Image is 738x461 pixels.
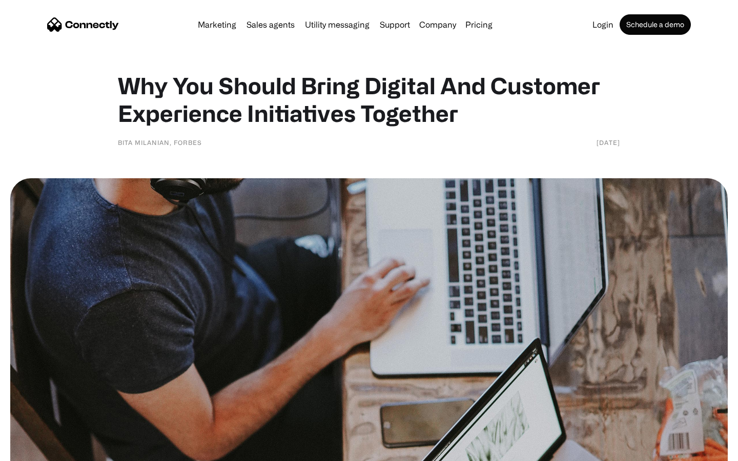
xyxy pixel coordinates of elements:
[416,17,459,32] div: Company
[194,20,240,29] a: Marketing
[118,72,620,127] h1: Why You Should Bring Digital And Customer Experience Initiatives Together
[20,443,61,457] ul: Language list
[419,17,456,32] div: Company
[461,20,497,29] a: Pricing
[301,20,374,29] a: Utility messaging
[597,137,620,148] div: [DATE]
[118,137,202,148] div: Bita Milanian, Forbes
[10,443,61,457] aside: Language selected: English
[47,17,119,32] a: home
[620,14,691,35] a: Schedule a demo
[376,20,414,29] a: Support
[588,20,618,29] a: Login
[242,20,299,29] a: Sales agents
